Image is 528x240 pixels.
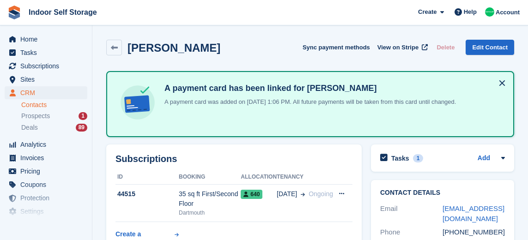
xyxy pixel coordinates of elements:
[20,46,76,59] span: Tasks
[496,8,520,17] span: Account
[25,5,101,20] a: Indoor Self Storage
[161,83,456,94] h4: A payment card has been linked for [PERSON_NAME]
[179,189,241,209] div: 35 sq ft First/Second Floor
[309,190,333,198] span: Ongoing
[5,33,87,46] a: menu
[5,205,87,218] a: menu
[443,227,505,238] div: [PHONE_NUMBER]
[5,192,87,204] a: menu
[443,204,504,223] a: [EMAIL_ADDRESS][DOMAIN_NAME]
[5,60,87,72] a: menu
[277,189,297,199] span: [DATE]
[391,154,409,162] h2: Tasks
[20,73,76,86] span: Sites
[20,60,76,72] span: Subscriptions
[115,170,179,185] th: ID
[5,73,87,86] a: menu
[179,209,241,217] div: Dartmouth
[118,83,157,122] img: card-linked-ebf98d0992dc2aeb22e95c0e3c79077019eb2392cfd83c6a337811c24bc77127.svg
[380,227,443,238] div: Phone
[7,6,21,19] img: stora-icon-8386f47178a22dfd0bd8f6a31ec36ba5ce8667c1dd55bd0f319d3a0aa187defe.svg
[161,97,456,107] p: A payment card was added on [DATE] 1:06 PM. All future payments will be taken from this card unti...
[5,151,87,164] a: menu
[377,43,419,52] span: View on Stripe
[20,138,76,151] span: Analytics
[20,151,76,164] span: Invoices
[21,123,38,132] span: Deals
[179,170,241,185] th: Booking
[374,40,430,55] a: View on Stripe
[380,189,505,197] h2: Contact Details
[20,178,76,191] span: Coupons
[5,165,87,178] a: menu
[418,7,437,17] span: Create
[241,190,262,199] span: 640
[20,218,76,231] span: Capital
[21,101,87,109] a: Contacts
[413,154,424,162] div: 1
[20,33,76,46] span: Home
[466,40,514,55] a: Edit Contact
[5,218,87,231] a: menu
[5,138,87,151] a: menu
[433,40,458,55] button: Delete
[303,40,370,55] button: Sync payment methods
[76,124,87,132] div: 89
[21,111,87,121] a: Prospects 1
[241,170,277,185] th: Allocation
[21,123,87,132] a: Deals 89
[20,205,76,218] span: Settings
[79,112,87,120] div: 1
[21,112,50,120] span: Prospects
[20,86,76,99] span: CRM
[115,189,179,199] div: 44515
[115,154,352,164] h2: Subscriptions
[5,86,87,99] a: menu
[485,7,494,17] img: Helen Nicholls
[5,46,87,59] a: menu
[20,165,76,178] span: Pricing
[380,204,443,224] div: Email
[20,192,76,204] span: Protection
[127,42,220,54] h2: [PERSON_NAME]
[464,7,477,17] span: Help
[5,178,87,191] a: menu
[277,170,333,185] th: Tenancy
[478,153,490,164] a: Add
